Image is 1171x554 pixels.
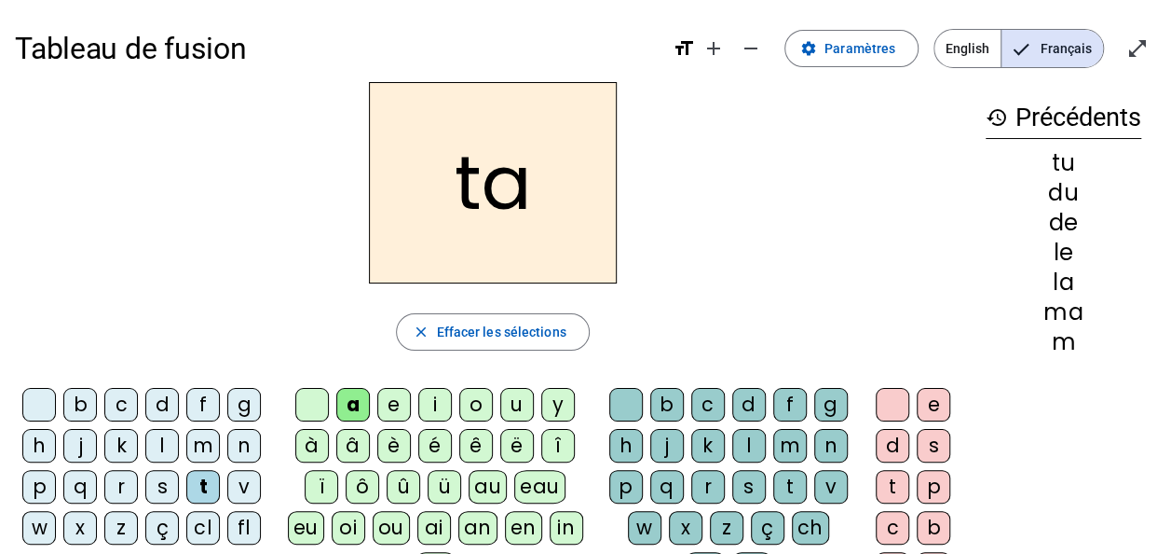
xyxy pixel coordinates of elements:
div: k [691,429,725,463]
div: de [986,212,1141,234]
div: ç [145,511,179,545]
div: z [710,511,743,545]
div: s [145,470,179,504]
button: Effacer les sélections [396,313,589,351]
div: s [732,470,766,504]
h1: Tableau de fusion [15,19,658,78]
div: û [387,470,420,504]
div: in [550,511,583,545]
div: w [22,511,56,545]
div: ü [428,470,461,504]
div: v [814,470,848,504]
div: q [650,470,684,504]
div: x [63,511,97,545]
div: eau [514,470,565,504]
div: du [986,182,1141,204]
div: m [986,331,1141,353]
div: z [104,511,138,545]
div: n [814,429,848,463]
div: x [669,511,702,545]
div: c [691,388,725,422]
div: s [917,429,950,463]
div: d [732,388,766,422]
div: y [541,388,575,422]
span: Paramètres [824,37,895,60]
div: ch [792,511,829,545]
div: p [22,470,56,504]
div: oi [332,511,365,545]
div: ou [373,511,410,545]
div: ma [986,301,1141,324]
div: g [227,388,261,422]
div: î [541,429,575,463]
button: Entrer en plein écran [1119,30,1156,67]
div: è [377,429,411,463]
div: l [732,429,766,463]
div: o [459,388,493,422]
div: a [336,388,370,422]
mat-icon: remove [740,37,762,60]
div: m [773,429,807,463]
div: en [505,511,542,545]
div: au [469,470,507,504]
div: p [917,470,950,504]
div: c [876,511,909,545]
div: ë [500,429,534,463]
mat-icon: close [412,324,429,340]
div: j [650,429,684,463]
div: k [104,429,138,463]
div: b [650,388,684,422]
div: ê [459,429,493,463]
div: tu [986,152,1141,174]
div: u [500,388,534,422]
mat-icon: open_in_full [1126,37,1149,60]
div: t [876,470,909,504]
div: d [876,429,909,463]
div: ï [305,470,338,504]
div: p [609,470,643,504]
div: q [63,470,97,504]
div: n [227,429,261,463]
div: h [609,429,643,463]
div: c [104,388,138,422]
div: d [145,388,179,422]
button: Augmenter la taille de la police [695,30,732,67]
div: t [186,470,220,504]
div: e [377,388,411,422]
mat-icon: history [986,106,1008,129]
div: b [917,511,950,545]
div: â [336,429,370,463]
div: le [986,242,1141,264]
div: b [63,388,97,422]
span: English [934,30,1001,67]
div: l [145,429,179,463]
div: cl [186,511,220,545]
div: w [628,511,661,545]
div: fl [227,511,261,545]
div: eu [288,511,324,545]
div: h [22,429,56,463]
div: t [773,470,807,504]
div: g [814,388,848,422]
mat-icon: add [702,37,725,60]
div: v [227,470,261,504]
div: la [986,271,1141,294]
div: an [458,511,497,545]
div: r [104,470,138,504]
button: Diminuer la taille de la police [732,30,769,67]
mat-button-toggle-group: Language selection [933,29,1104,68]
div: é [418,429,452,463]
div: ç [751,511,784,545]
mat-icon: settings [800,40,817,57]
div: i [418,388,452,422]
div: ai [417,511,451,545]
mat-icon: format_size [673,37,695,60]
span: Français [1001,30,1103,67]
div: j [63,429,97,463]
div: f [186,388,220,422]
div: r [691,470,725,504]
div: ô [346,470,379,504]
div: e [917,388,950,422]
h3: Précédents [986,97,1141,139]
div: f [773,388,807,422]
